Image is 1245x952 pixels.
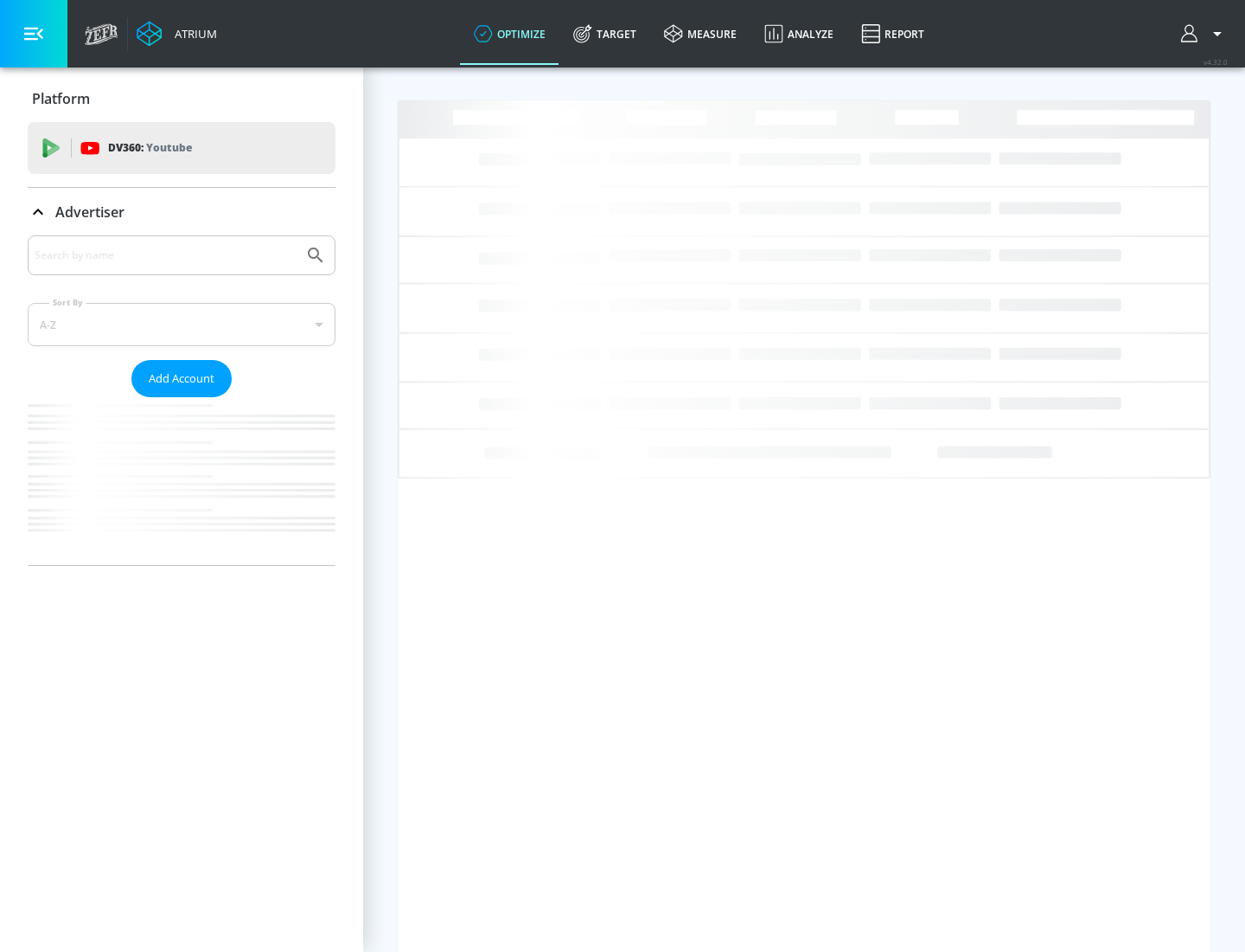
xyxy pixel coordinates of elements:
button: Add Account [131,360,232,397]
span: Add Account [149,369,214,389]
span: v 4.32.0 [1203,57,1228,67]
p: DV360: [108,138,192,158]
nav: list of Advertiser [28,397,335,565]
a: Atrium [137,21,217,47]
div: DV360: Youtube [28,122,335,174]
p: Youtube [146,138,192,157]
div: Advertiser [28,188,335,236]
div: A-Z [28,303,335,346]
a: Analyze [750,3,847,65]
a: Target [559,3,650,65]
p: Advertiser [55,203,124,222]
a: optimize [460,3,559,65]
a: Report [847,3,938,65]
input: Search by name [35,244,297,267]
p: Platform [32,89,90,108]
label: Sort By [49,297,86,308]
div: Platform [28,74,335,123]
div: Atrium [168,26,217,42]
div: Advertiser [28,235,335,565]
a: measure [650,3,750,65]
